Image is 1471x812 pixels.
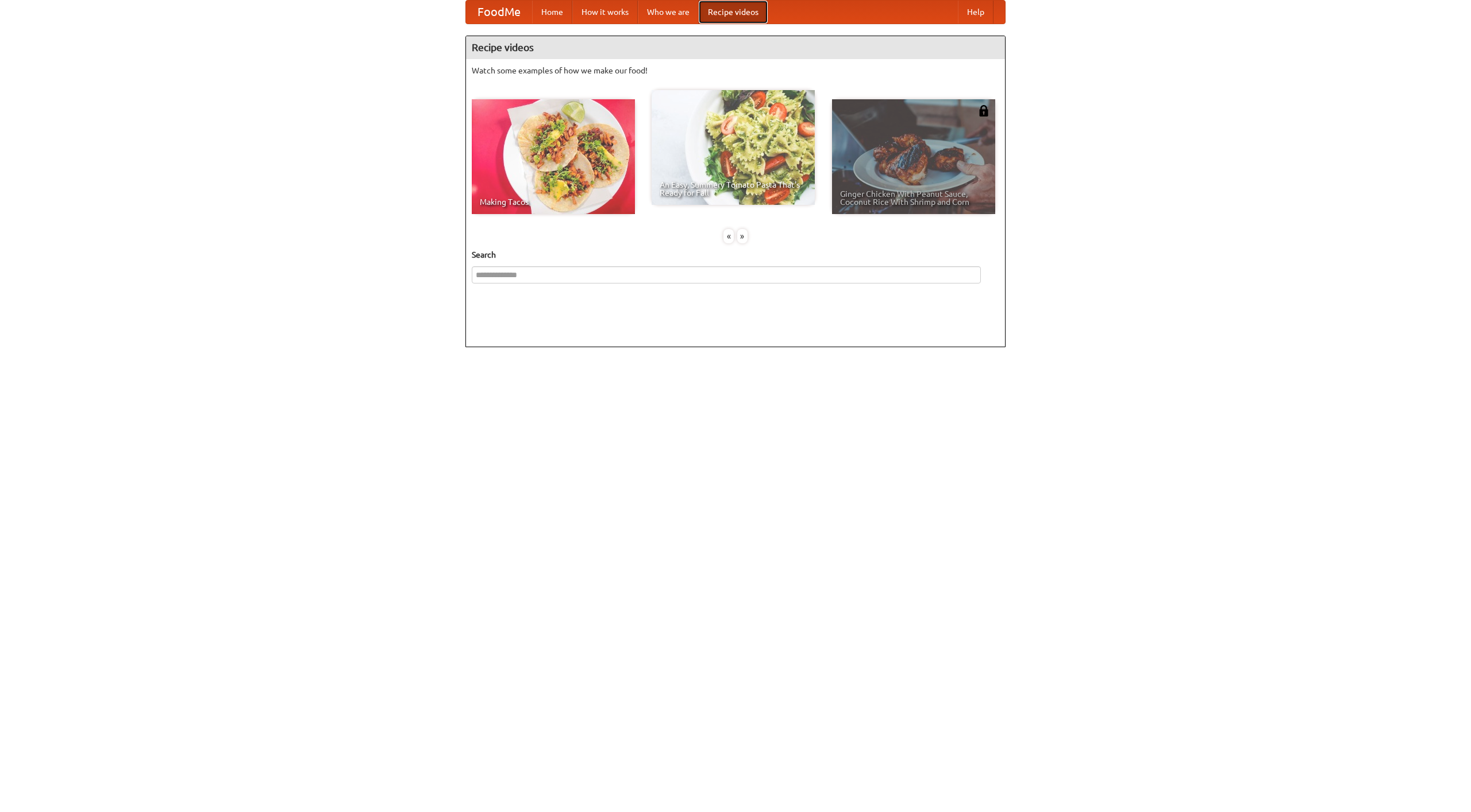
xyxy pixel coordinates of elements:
a: FoodMe [466,1,532,24]
a: How it works [572,1,638,24]
a: Help [958,1,993,24]
a: Home [532,1,572,24]
span: Making Tacos [480,198,627,206]
a: Making Tacos [472,99,635,214]
span: An Easy, Summery Tomato Pasta That's Ready for Fall [660,181,807,197]
div: « [723,229,734,243]
a: An Easy, Summery Tomato Pasta That's Ready for Fall [652,90,815,205]
img: 483408.png [978,105,989,116]
p: Watch some examples of how we make our food! [472,65,999,76]
a: Recipe videos [699,1,768,24]
h5: Search [472,249,999,261]
div: » [737,229,748,243]
a: Who we are [638,1,699,24]
h4: Recipe videos [466,36,1005,59]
